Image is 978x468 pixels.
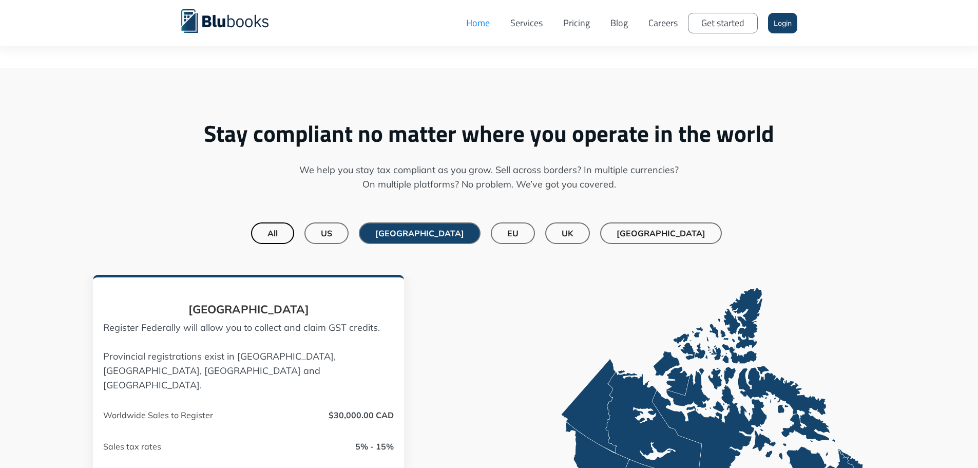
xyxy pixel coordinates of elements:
a: Home [456,8,500,39]
h2: Stay compliant no matter where you operate in the world [181,119,797,147]
span: On multiple platforms? No problem. We’ve got you covered. [362,177,616,192]
div: All [267,228,278,238]
a: Services [500,8,553,39]
a: Blog [600,8,638,39]
div: Worldwide Sales to Register [103,408,263,421]
div: US [321,228,332,238]
a: Login [768,13,797,33]
p: Register Federally will allow you to collect and claim GST credits. Provincial registrations exis... [103,321,394,392]
strong: [GEOGRAPHIC_DATA] [188,302,309,316]
a: Pricing [553,8,600,39]
div: 5% - 15% [355,439,394,454]
div: $30,000.00 CAD [329,408,394,421]
div: [GEOGRAPHIC_DATA] [617,228,705,238]
div: Sales tax rates [103,439,263,454]
div: EU [507,228,519,238]
div: UK [562,228,573,238]
a: Get started [688,13,758,33]
p: We help you stay tax compliant as you grow. Sell across borders? In multiple currencies? [181,163,797,192]
a: Careers [638,8,688,39]
div: [GEOGRAPHIC_DATA] [375,228,464,238]
a: home [181,8,284,33]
